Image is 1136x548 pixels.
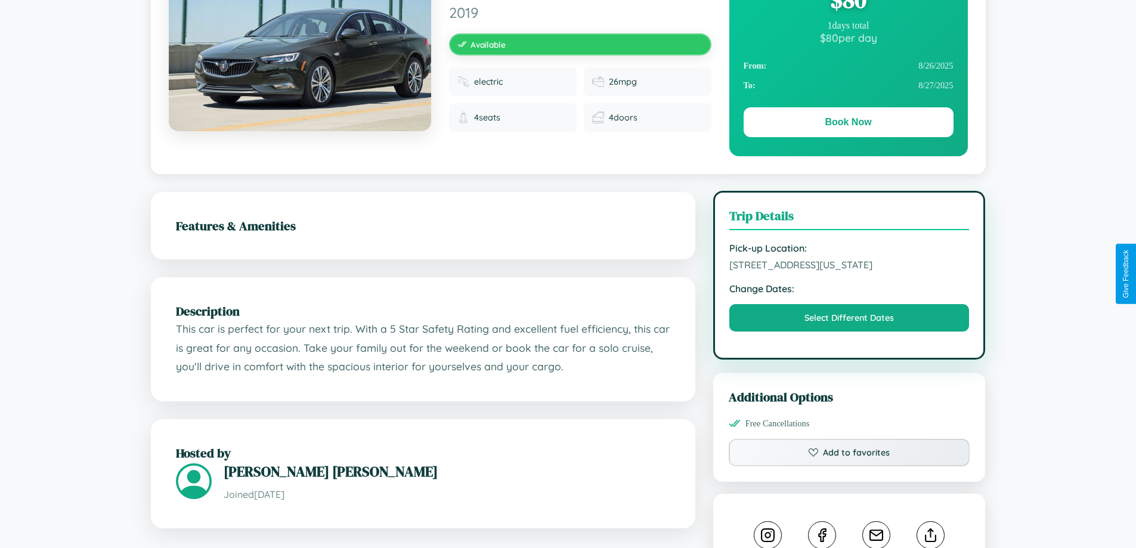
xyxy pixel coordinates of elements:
[224,486,670,503] p: Joined [DATE]
[729,242,970,254] strong: Pick-up Location:
[176,302,670,320] h2: Description
[729,388,970,405] h3: Additional Options
[729,259,970,271] span: [STREET_ADDRESS][US_STATE]
[609,76,637,87] span: 26 mpg
[176,320,670,376] p: This car is perfect for your next trip. With a 5 Star Safety Rating and excellent fuel efficiency...
[729,304,970,332] button: Select Different Dates
[745,419,810,429] span: Free Cancellations
[744,31,954,44] div: $ 80 per day
[224,462,670,481] h3: [PERSON_NAME] [PERSON_NAME]
[744,81,756,91] strong: To:
[744,76,954,95] div: 8 / 27 / 2025
[592,76,604,88] img: Fuel efficiency
[457,76,469,88] img: Fuel type
[729,283,970,295] strong: Change Dates:
[474,112,500,123] span: 4 seats
[457,112,469,123] img: Seats
[744,61,767,71] strong: From:
[609,112,637,123] span: 4 doors
[744,56,954,76] div: 8 / 26 / 2025
[474,76,503,87] span: electric
[176,217,670,234] h2: Features & Amenities
[449,4,711,21] span: 2019
[471,39,506,49] span: Available
[744,20,954,31] div: 1 days total
[176,444,670,462] h2: Hosted by
[1122,250,1130,298] div: Give Feedback
[592,112,604,123] img: Doors
[744,107,954,137] button: Book Now
[729,207,970,230] h3: Trip Details
[729,439,970,466] button: Add to favorites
